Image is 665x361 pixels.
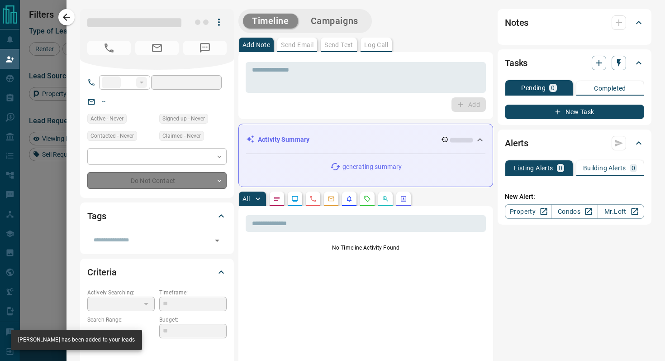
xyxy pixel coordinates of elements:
p: New Alert: [505,192,644,202]
p: No Timeline Activity Found [246,244,486,252]
div: Activity Summary [246,131,485,148]
div: Notes [505,12,644,34]
p: All [242,196,250,202]
svg: Requests [364,195,371,202]
p: Search Range: [87,316,155,324]
p: Actively Searching: [87,289,155,297]
span: Contacted - Never [90,131,134,140]
svg: Agent Actions [400,195,407,202]
p: Activity Summary [258,135,309,144]
a: Condos [551,204,598,219]
span: No Number [87,41,131,55]
span: No Email [135,41,179,55]
button: Open [211,234,223,247]
p: generating summary [342,162,402,172]
p: Building Alerts [583,165,626,171]
span: Claimed - Never [162,131,201,140]
p: 0 [551,85,555,91]
h2: Tags [87,209,106,223]
a: -- [102,98,105,105]
span: Signed up - Never [162,114,205,123]
a: Property [505,204,551,219]
button: New Task [505,105,644,119]
p: Completed [594,85,626,91]
div: Criteria [87,261,227,283]
span: No Number [183,41,227,55]
div: [PERSON_NAME] has been added to your leads [18,332,135,347]
button: Timeline [243,14,298,29]
button: Campaigns [302,14,367,29]
svg: Listing Alerts [346,195,353,202]
p: Listing Alerts [514,165,553,171]
div: Tags [87,205,227,227]
svg: Notes [273,195,280,202]
svg: Calls [309,195,317,202]
svg: Emails [328,195,335,202]
h2: Criteria [87,265,117,279]
h2: Tasks [505,56,527,70]
svg: Lead Browsing Activity [291,195,299,202]
p: 0 [632,165,635,171]
p: -- - -- [87,324,155,339]
svg: Opportunities [382,195,389,202]
p: Budget: [159,316,227,324]
p: Areas Searched: [87,343,227,351]
div: Alerts [505,132,644,154]
p: Add Note [242,42,270,48]
h2: Notes [505,15,528,30]
h2: Alerts [505,136,528,150]
p: Timeframe: [159,289,227,297]
div: Do Not Contact [87,172,227,189]
a: Mr.Loft [598,204,644,219]
p: 0 [559,165,562,171]
div: Tasks [505,52,644,74]
span: Active - Never [90,114,123,123]
p: Pending [521,85,546,91]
